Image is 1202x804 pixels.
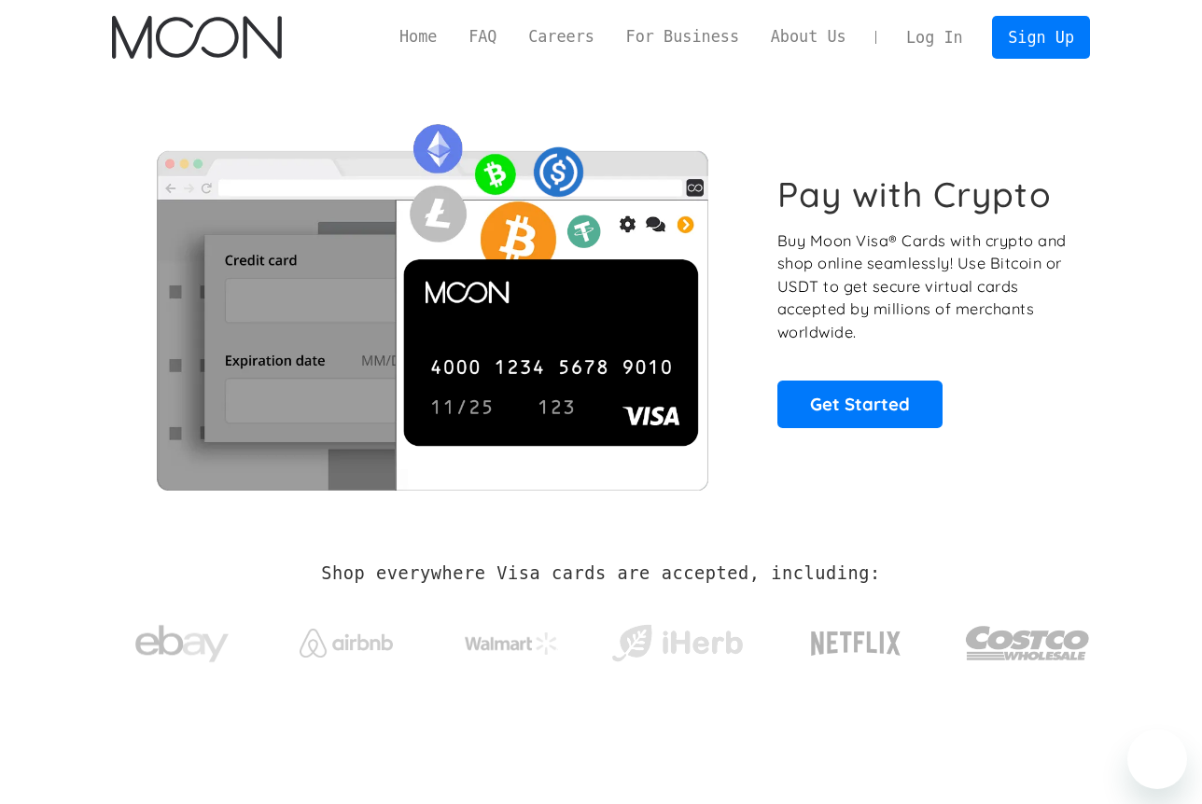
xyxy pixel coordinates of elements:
[773,602,940,676] a: Netflix
[755,25,862,49] a: About Us
[112,111,751,490] img: Moon Cards let you spend your crypto anywhere Visa is accepted.
[992,16,1089,58] a: Sign Up
[965,608,1090,678] img: Costco
[608,601,747,677] a: iHerb
[112,16,281,59] img: Moon Logo
[512,25,609,49] a: Careers
[1127,729,1187,789] iframe: Button to launch messaging window
[610,25,755,49] a: For Business
[384,25,453,49] a: Home
[321,563,880,584] h2: Shop everywhere Visa cards are accepted, including:
[277,610,416,667] a: Airbnb
[300,629,393,658] img: Airbnb
[442,614,581,664] a: Walmart
[135,615,229,673] img: ebay
[777,229,1069,344] p: Buy Moon Visa® Cards with crypto and shop online seamlessly! Use Bitcoin or USDT to get secure vi...
[809,620,902,667] img: Netflix
[890,17,978,58] a: Log In
[608,619,747,668] img: iHerb
[453,25,512,49] a: FAQ
[112,16,281,59] a: home
[777,173,1052,215] h1: Pay with Crypto
[965,589,1090,687] a: Costco
[777,381,943,427] a: Get Started
[465,632,558,655] img: Walmart
[112,596,251,683] a: ebay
